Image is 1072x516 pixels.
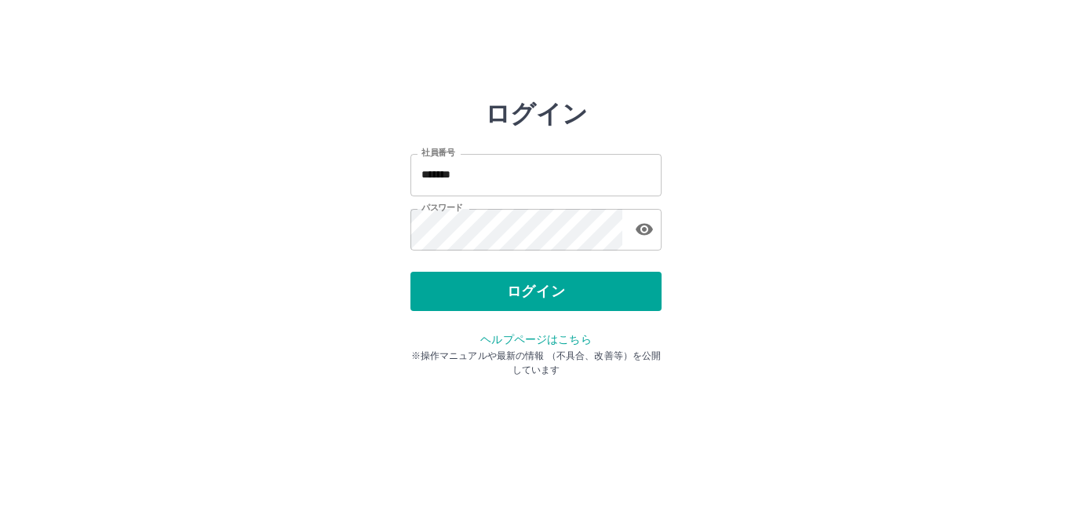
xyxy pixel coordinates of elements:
[421,147,454,159] label: 社員番号
[410,349,662,377] p: ※操作マニュアルや最新の情報 （不具合、改善等）を公開しています
[421,202,463,214] label: パスワード
[410,272,662,311] button: ログイン
[485,99,588,129] h2: ログイン
[480,333,591,346] a: ヘルプページはこちら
